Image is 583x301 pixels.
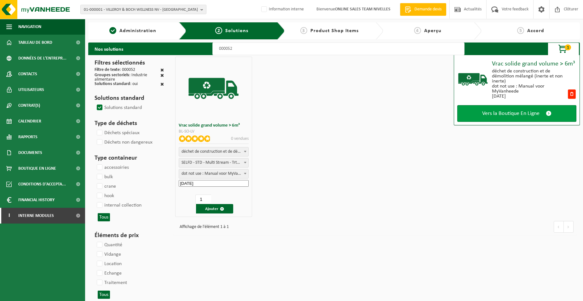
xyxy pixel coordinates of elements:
[80,5,206,14] button: 01-000001 - VILLEROY & BOCH WELLNESS NV - [GEOGRAPHIC_DATA]
[95,67,120,72] span: Filtre de texte
[492,69,567,84] div: déchet de construction et de démolition mélangé (inerte et non inerte)
[400,3,446,16] a: Demande devis
[95,153,164,163] h3: Type containeur
[18,129,38,145] span: Rapports
[95,231,164,240] h3: Éléments de prix
[527,28,544,33] span: Accord
[18,113,41,129] span: Calendrier
[457,105,576,122] a: Vers la Boutique En Ligne
[492,84,567,94] div: dot not use : Manual voor MyVanheede
[212,43,465,55] input: Chercher
[492,61,576,67] div: Vrac solide grand volume > 6m³
[179,123,248,128] h3: Vrac solide grand volume > 6m³
[109,27,116,34] span: 1
[95,250,121,259] label: Vidange
[95,259,122,269] label: Location
[386,27,469,35] a: 4Aperçu
[413,6,443,13] span: Demande devis
[95,138,153,147] label: Déchets non dangereux
[95,94,164,103] h3: Solutions standard
[95,182,116,191] label: crane
[414,27,421,34] span: 4
[119,28,156,33] span: Administration
[179,169,248,178] span: dot not use : Manual voor MyVanheede
[95,73,160,82] div: : Industrie alimentaire
[179,129,248,134] div: BL-SO-LV
[179,158,248,167] span: SELFD - STD - Multi Stream - Trtmt/wu (SP-M-000052)
[225,28,248,33] span: Solutions
[260,5,304,14] label: Information interne
[424,28,442,33] span: Aperçu
[179,147,248,156] span: déchet de construction et de démolition mélangé (inerte et non inerte)
[95,240,122,250] label: Quantité
[95,58,164,68] h3: Filtres sélectionnés
[231,135,249,142] p: 0 vendues
[18,145,42,161] span: Documents
[18,50,66,66] span: Données de l'entrepr...
[288,27,371,35] a: 3Product Shop Items
[95,172,113,182] label: bulk
[95,119,164,128] h3: Type de déchets
[88,43,130,55] h2: Nos solutions
[179,147,248,156] span: déchet de construction et de démolition mélangé (inerte et non inerte)
[300,27,307,34] span: 3
[18,192,55,208] span: Financial History
[95,278,127,287] label: Traitement
[179,169,248,179] span: dot not use : Manual voor MyVanheede
[196,204,233,213] button: Ajouter
[95,201,141,210] label: internal collection
[310,28,359,33] span: Product Shop Items
[18,176,66,192] span: Conditions d'accepta...
[565,44,571,50] span: 1
[95,128,140,138] label: Déchets spéciaux
[95,103,142,112] label: Solutions standard
[176,222,229,232] div: Affichage de l'élément 1 à 1
[95,68,135,73] div: : 000052
[548,43,579,55] button: 1
[18,19,41,35] span: Navigation
[179,158,248,168] span: SELFD - STD - Multi Stream - Trtmt/wu (SP-M-000052)
[98,213,110,221] button: Tous
[179,180,248,187] input: Date de début
[18,66,37,82] span: Contacts
[18,82,44,98] span: Utilisateurs
[215,27,222,34] span: 2
[195,195,211,204] input: 1
[91,27,174,35] a: 1Administration
[517,27,524,34] span: 5
[95,73,129,77] span: Groupes sectoriels
[18,98,40,113] span: Contrat(s)
[95,82,130,86] span: Solutions standard
[191,27,272,35] a: 2Solutions
[6,208,12,224] span: I
[457,64,489,95] img: BL-SO-LV
[95,191,114,201] label: hook
[485,27,577,35] a: 5Accord
[335,7,390,12] strong: ONLINE SALES TEAM NIVELLES
[84,5,198,14] span: 01-000001 - VILLEROY & BOCH WELLNESS NV - [GEOGRAPHIC_DATA]
[95,163,129,172] label: accessoiries
[18,35,52,50] span: Tableau de bord
[187,62,240,115] img: BL-SO-LV
[492,94,567,99] div: [DATE]
[95,82,138,87] div: : oui
[482,110,540,117] span: Vers la Boutique En Ligne
[18,161,56,176] span: Boutique en ligne
[98,291,110,299] button: Tous
[18,208,54,224] span: Interne modules
[95,269,122,278] label: Echange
